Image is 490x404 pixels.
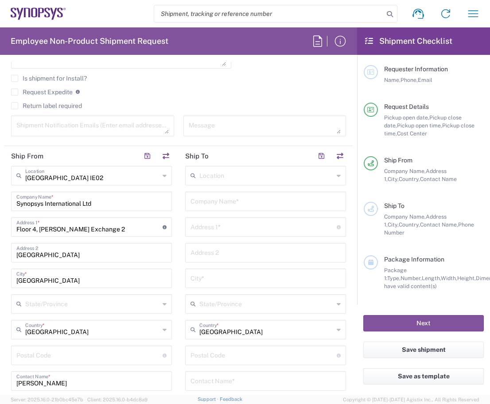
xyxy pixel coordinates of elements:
[388,221,399,228] span: City,
[397,122,442,129] span: Pickup open time,
[441,275,457,281] span: Width,
[384,157,412,164] span: Ship From
[399,176,420,182] span: Country,
[11,75,87,82] label: Is shipment for Install?
[198,396,220,402] a: Support
[11,88,73,96] label: Request Expedite
[401,77,418,83] span: Phone,
[457,275,476,281] span: Height,
[363,342,484,358] button: Save shipment
[384,213,426,220] span: Company Name,
[343,396,479,404] span: Copyright © [DATE]-[DATE] Agistix Inc., All Rights Reserved
[384,168,426,174] span: Company Name,
[11,36,168,46] h2: Employee Non-Product Shipment Request
[418,77,432,83] span: Email
[397,130,427,137] span: Cost Center
[422,275,441,281] span: Length,
[399,221,420,228] span: Country,
[185,152,209,161] h2: Ship To
[420,221,458,228] span: Contact Name,
[420,176,457,182] span: Contact Name
[11,397,83,402] span: Server: 2025.16.0-21b0bc45e7b
[384,103,429,110] span: Request Details
[388,176,399,182] span: City,
[384,267,407,281] span: Package 1:
[401,275,422,281] span: Number,
[384,256,444,263] span: Package Information
[220,396,242,402] a: Feedback
[87,397,148,402] span: Client: 2025.16.0-b4dc8a9
[387,275,401,281] span: Type,
[384,202,404,209] span: Ship To
[363,368,484,385] button: Save as template
[11,102,82,109] label: Return label required
[384,114,429,121] span: Pickup open date,
[365,36,452,46] h2: Shipment Checklist
[363,315,484,331] button: Next
[11,152,43,161] h2: Ship From
[384,77,401,83] span: Name,
[154,5,384,22] input: Shipment, tracking or reference number
[384,65,448,73] span: Requester Information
